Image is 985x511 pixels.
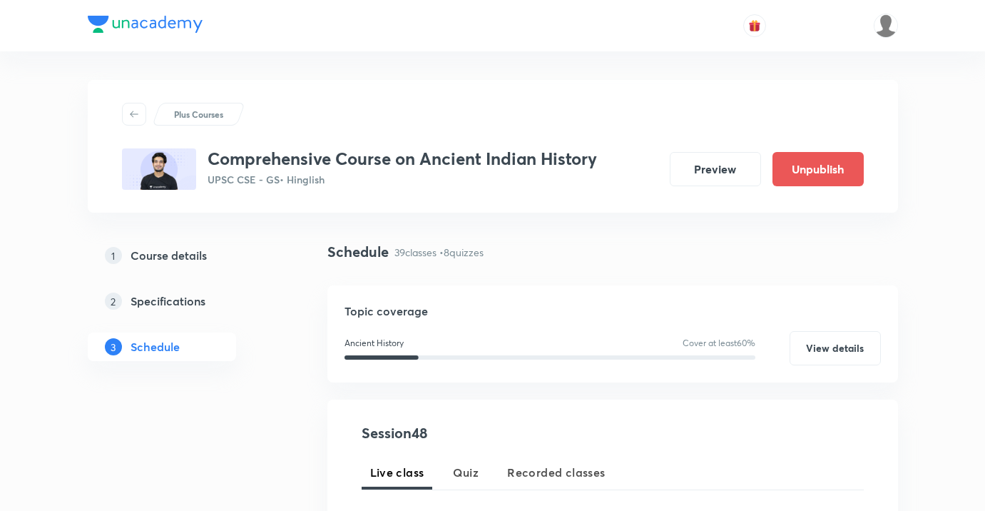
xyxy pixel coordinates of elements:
span: Recorded classes [507,464,605,481]
p: UPSC CSE - GS • Hinglish [208,172,597,187]
img: Ajit [874,14,898,38]
p: • 8 quizzes [439,245,484,260]
p: 3 [105,338,122,355]
p: Plus Courses [174,108,223,121]
span: Live class [370,464,424,481]
h4: Schedule [327,241,389,263]
p: Cover at least 60 % [683,337,755,350]
p: 39 classes [394,245,437,260]
h4: Session 48 [362,423,622,444]
p: Ancient History [345,337,404,350]
h5: Topic coverage [345,303,881,320]
button: Preview [670,152,761,186]
a: 2Specifications [88,287,282,315]
h3: Comprehensive Course on Ancient Indian History [208,148,597,169]
p: 1 [105,247,122,264]
button: avatar [743,14,766,37]
span: Quiz [453,464,479,481]
h5: Course details [131,247,207,264]
h5: Specifications [131,293,205,310]
a: 1Course details [88,241,282,270]
img: 7BA2FB55-E425-4700-A944-48D67C614711_plus.png [122,148,196,190]
p: 2 [105,293,122,310]
h5: Schedule [131,338,180,355]
a: Company Logo [88,16,203,36]
button: View details [790,331,881,365]
img: Company Logo [88,16,203,33]
button: Unpublish [772,152,864,186]
img: avatar [748,19,761,32]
